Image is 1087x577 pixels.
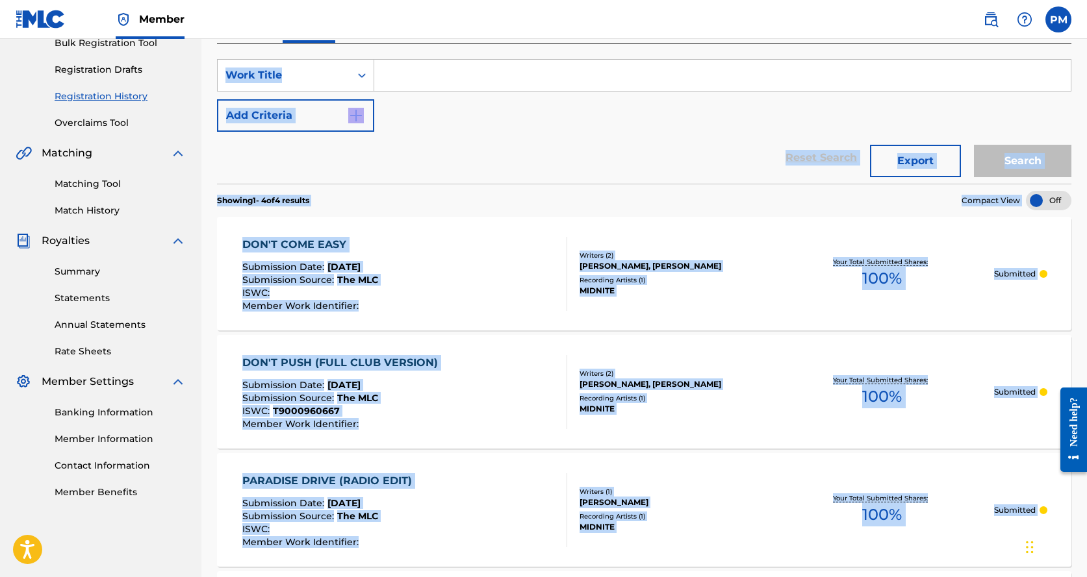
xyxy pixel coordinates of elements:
[833,375,931,385] p: Your Total Submitted Shares:
[217,99,374,132] button: Add Criteria
[42,233,90,249] span: Royalties
[580,260,770,272] div: [PERSON_NAME], [PERSON_NAME]
[116,12,131,27] img: Top Rightsholder
[242,237,378,252] div: DON'T COME EASY
[242,379,327,391] span: Submission Date :
[55,90,186,103] a: Registration History
[978,6,1004,32] a: Public Search
[862,267,902,290] span: 100 %
[327,497,361,509] span: [DATE]
[55,177,186,191] a: Matching Tool
[242,300,362,312] span: Member Work Identifier :
[580,403,770,415] div: MIDNITE
[217,453,1071,567] a: PARADISE DRIVE (RADIO EDIT)Submission Date:[DATE]Submission Source:The MLCISWC:Member Work Identi...
[242,274,337,286] span: Submission Source :
[55,204,186,217] a: Match History
[242,287,273,299] span: ISWC :
[55,116,186,130] a: Overclaims Tool
[337,392,378,404] span: The MLC
[1012,6,1038,32] div: Help
[55,345,186,358] a: Rate Sheets
[170,145,186,161] img: expand
[1017,12,1032,27] img: help
[833,257,931,267] p: Your Total Submitted Shares:
[327,379,361,391] span: [DATE]
[870,145,961,177] button: Export
[962,195,1020,206] span: Compact View
[242,418,362,430] span: Member Work Identifier :
[217,217,1071,330] a: DON'T COME EASYSubmission Date:[DATE]Submission Source:The MLCISWC:Member Work Identifier:Writers...
[1051,378,1087,482] iframe: Resource Center
[580,369,770,378] div: Writers ( 2 )
[55,459,186,473] a: Contact Information
[580,511,770,521] div: Recording Artists ( 1 )
[580,378,770,390] div: [PERSON_NAME], [PERSON_NAME]
[242,261,327,273] span: Submission Date :
[1026,528,1034,567] div: Drag
[217,59,1071,184] form: Search Form
[217,335,1071,448] a: DON'T PUSH (FULL CLUB VERSION)Submission Date:[DATE]Submission Source:The MLCISWC:T9000960667Memb...
[242,392,337,404] span: Submission Source :
[55,36,186,50] a: Bulk Registration Tool
[242,523,273,535] span: ISWC :
[55,291,186,305] a: Statements
[337,510,378,522] span: The MLC
[55,318,186,332] a: Annual Statements
[42,374,134,389] span: Member Settings
[55,63,186,77] a: Registration Drafts
[833,493,931,503] p: Your Total Submitted Shares:
[170,233,186,249] img: expand
[242,355,444,371] div: DON'T PUSH (FULL CLUB VERSION)
[1045,6,1071,32] div: User Menu
[242,536,362,548] span: Member Work Identifier :
[580,285,770,297] div: MIDNITE
[139,12,185,27] span: Member
[337,274,378,286] span: The MLC
[273,405,340,417] span: T9000960667
[580,497,770,508] div: [PERSON_NAME]
[994,386,1036,398] p: Submitted
[580,521,770,533] div: MIDNITE
[16,145,32,161] img: Matching
[580,393,770,403] div: Recording Artists ( 1 )
[994,268,1036,280] p: Submitted
[242,473,418,489] div: PARADISE DRIVE (RADIO EDIT)
[580,251,770,260] div: Writers ( 2 )
[55,406,186,419] a: Banking Information
[862,385,902,408] span: 100 %
[55,265,186,278] a: Summary
[42,145,92,161] span: Matching
[580,275,770,285] div: Recording Artists ( 1 )
[1022,515,1087,577] iframe: Chat Widget
[862,503,902,526] span: 100 %
[55,432,186,446] a: Member Information
[16,374,31,389] img: Member Settings
[16,10,66,29] img: MLC Logo
[242,405,273,417] span: ISWC :
[16,233,31,249] img: Royalties
[217,195,309,206] p: Showing 1 - 4 of 4 results
[225,68,342,83] div: Work Title
[170,374,186,389] img: expand
[983,12,999,27] img: search
[55,485,186,499] a: Member Benefits
[580,487,770,497] div: Writers ( 1 )
[327,261,361,273] span: [DATE]
[348,108,364,123] img: 9d2ae6d4665cec9f34b9.svg
[242,497,327,509] span: Submission Date :
[994,504,1036,516] p: Submitted
[242,510,337,522] span: Submission Source :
